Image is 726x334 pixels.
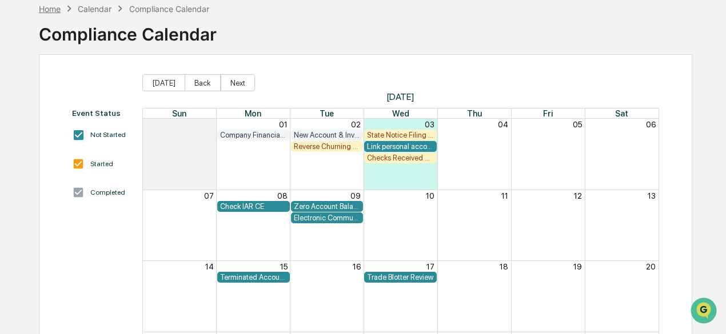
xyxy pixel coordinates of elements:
a: 🗄️Attestations [78,220,146,240]
button: 20 [646,262,656,271]
span: Sun [172,108,186,118]
div: Zero Account Balance Review [294,202,361,211]
div: 🖐️ [11,226,21,235]
img: Jack Rasmussen [11,166,30,184]
span: Preclearance [23,224,74,236]
button: See all [177,146,208,160]
button: 18 [500,262,508,271]
span: Attestations [94,224,142,236]
div: Calendar [78,4,111,14]
span: Sat [615,108,628,118]
span: Fri [543,108,553,118]
iframe: Open customer support [689,296,720,327]
div: Completed [90,188,125,196]
div: We're available if you need us! [51,120,157,130]
button: Back [185,74,221,91]
span: • [95,177,99,186]
img: 1746055101610-c473b297-6a78-478c-a979-82029cc54cd1 [23,178,32,187]
a: 🖐️Preclearance [7,220,78,240]
button: 14 [205,262,214,271]
button: 09 [350,191,361,200]
div: Reverse Churning Review [294,142,361,151]
button: 10 [426,191,434,200]
div: Company Financial Review [220,131,287,139]
img: Greenboard [11,11,34,34]
span: Thu [467,108,482,118]
img: 1746055101610-c473b297-6a78-478c-a979-82029cc54cd1 [11,109,32,130]
button: 13 [648,191,656,200]
span: Mon [245,108,261,118]
div: New Account & Investor Profile Review [294,131,361,139]
button: 15 [280,262,288,271]
div: Trade Blotter Review [367,273,434,281]
button: [DATE] [142,74,185,91]
button: 02 [351,120,361,129]
div: Link personal accounts. [367,142,434,151]
div: Started [90,160,113,168]
a: 🔎Data Lookup [7,242,77,262]
div: Start new chat [51,109,188,120]
button: 19 [573,262,582,271]
div: Checks Received and Forwarded Log [367,154,434,162]
button: 01 [279,120,288,129]
span: [PERSON_NAME] [35,177,93,186]
button: 08 [277,191,288,200]
div: Home [39,4,61,14]
button: 17 [426,262,434,271]
div: 🗄️ [83,226,92,235]
button: Start new chat [194,112,208,126]
span: Wed [392,108,409,118]
button: 07 [204,191,214,200]
span: Tue [320,108,334,118]
div: Compliance Calendar [39,15,217,45]
button: 31 [206,120,214,129]
button: 03 [425,120,434,129]
div: Not Started [90,131,126,139]
div: Terminated Account Review [220,273,287,281]
span: Pylon [114,250,138,258]
div: Electronic Communication Review [294,214,361,222]
div: Compliance Calendar [129,4,209,14]
button: 06 [646,120,656,129]
button: Next [221,74,255,91]
button: 05 [573,120,582,129]
img: 4531339965365_218c74b014194aa58b9b_72.jpg [24,109,45,130]
a: Powered byPylon [81,249,138,258]
div: Check IAR CE [220,202,287,211]
div: Event Status [72,108,131,118]
div: State Notice Filing Review [367,131,434,139]
div: Past conversations [11,148,77,158]
button: 16 [353,262,361,271]
button: 04 [498,120,508,129]
button: 12 [574,191,582,200]
button: 11 [501,191,508,200]
p: How can we help? [11,46,208,64]
span: [DATE] [142,91,659,102]
span: 10:36 AM [101,177,134,186]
